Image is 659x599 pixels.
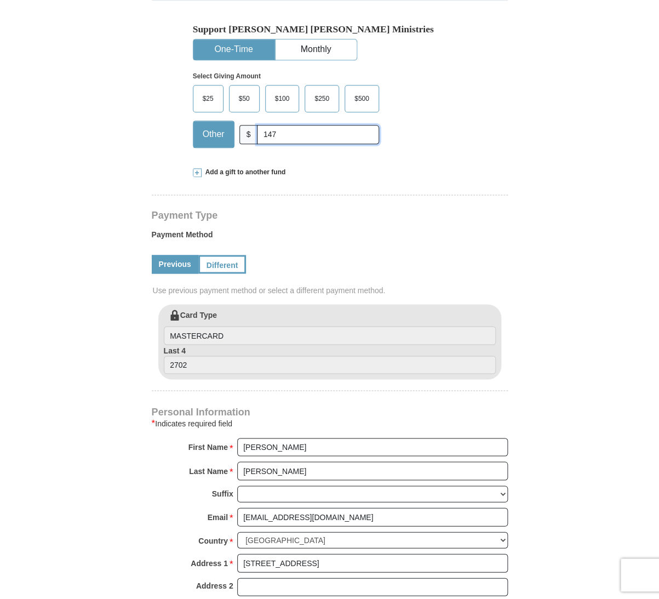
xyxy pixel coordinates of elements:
[270,90,295,107] span: $100
[233,90,255,107] span: $50
[191,555,228,571] strong: Address 1
[212,486,233,501] strong: Suffix
[153,285,509,296] span: Use previous payment method or select a different payment method.
[309,90,335,107] span: $250
[164,326,496,345] input: Card Type
[193,24,467,35] h5: Support [PERSON_NAME] [PERSON_NAME] Ministries
[164,356,496,374] input: Last 4
[188,439,228,454] strong: First Name
[197,90,219,107] span: $25
[164,345,496,374] label: Last 4
[198,255,247,273] a: Different
[164,310,496,345] label: Card Type
[152,417,508,430] div: Indicates required field
[276,39,357,60] button: Monthly
[239,125,258,144] span: $
[152,211,508,220] h4: Payment Type
[193,72,261,80] strong: Select Giving Amount
[196,578,233,593] strong: Address 2
[193,39,274,60] button: One-Time
[152,255,198,273] a: Previous
[257,125,379,144] input: Other Amount
[152,407,508,416] h4: Personal Information
[152,229,508,246] label: Payment Method
[198,533,228,548] strong: Country
[189,463,228,478] strong: Last Name
[202,168,286,177] span: Add a gift to another fund
[208,509,228,524] strong: Email
[349,90,375,107] span: $500
[197,126,230,142] span: Other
